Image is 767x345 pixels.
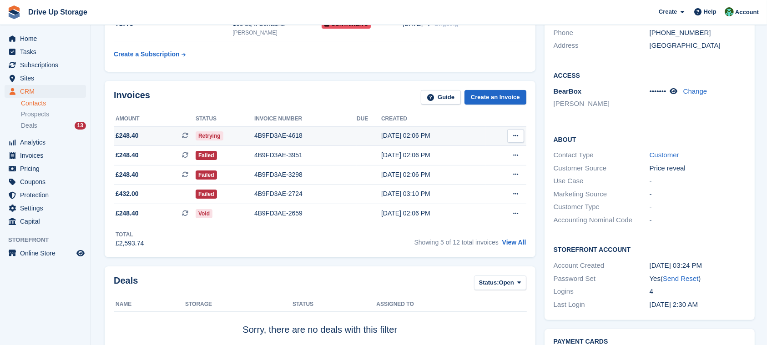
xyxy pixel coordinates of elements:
[381,170,486,180] div: [DATE] 02:06 PM
[554,286,650,297] div: Logins
[20,162,75,175] span: Pricing
[381,189,486,199] div: [DATE] 03:10 PM
[381,112,486,126] th: Created
[20,85,75,98] span: CRM
[650,189,746,200] div: -
[650,28,746,38] div: [PHONE_NUMBER]
[381,209,486,218] div: [DATE] 02:06 PM
[650,151,679,159] a: Customer
[114,90,150,105] h2: Invoices
[554,28,650,38] div: Phone
[735,8,759,17] span: Account
[554,176,650,186] div: Use Case
[20,189,75,201] span: Protection
[8,235,91,245] span: Storefront
[650,163,746,174] div: Price reveal
[659,7,677,16] span: Create
[20,175,75,188] span: Coupons
[704,7,717,16] span: Help
[5,189,86,201] a: menu
[114,112,196,126] th: Amount
[554,260,650,271] div: Account Created
[663,275,698,282] a: Send Reset
[254,150,357,160] div: 4B9FD3AE-3951
[502,239,526,246] a: View All
[414,239,499,246] span: Showing 5 of 12 total invoices
[116,131,139,140] span: £248.40
[21,99,86,108] a: Contacts
[381,150,486,160] div: [DATE] 02:06 PM
[25,5,91,20] a: Drive Up Storage
[381,131,486,140] div: [DATE] 02:06 PM
[116,209,139,218] span: £248.40
[554,87,582,95] span: BearBox
[20,32,75,45] span: Home
[554,300,650,310] div: Last Login
[254,131,357,140] div: 4B9FD3AE-4618
[554,189,650,200] div: Marketing Source
[464,90,526,105] a: Create an Invoice
[650,215,746,225] div: -
[185,297,293,312] th: Storage
[5,149,86,162] a: menu
[21,121,86,130] a: Deals 13
[554,70,746,80] h2: Access
[20,202,75,215] span: Settings
[196,190,217,199] span: Failed
[5,175,86,188] a: menu
[20,59,75,71] span: Subscriptions
[21,110,49,119] span: Prospects
[20,136,75,149] span: Analytics
[7,5,21,19] img: stora-icon-8386f47178a22dfd0bd8f6a31ec36ba5ce8667c1dd55bd0f319d3a0aa187defe.svg
[5,136,86,149] a: menu
[114,50,180,59] div: Create a Subscription
[554,274,650,284] div: Password Set
[650,40,746,51] div: [GEOGRAPHIC_DATA]
[554,215,650,225] div: Accounting Nominal Code
[650,286,746,297] div: 4
[20,149,75,162] span: Invoices
[554,245,746,254] h2: Storefront Account
[116,230,144,239] div: Total
[20,72,75,85] span: Sites
[650,300,698,308] time: 2025-05-25 01:30:17 UTC
[75,122,86,130] div: 13
[5,32,86,45] a: menu
[725,7,734,16] img: Camille
[650,202,746,212] div: -
[5,85,86,98] a: menu
[20,215,75,228] span: Capital
[116,239,144,248] div: £2,593.74
[554,135,746,144] h2: About
[114,297,185,312] th: Name
[254,209,357,218] div: 4B9FD3AE-2659
[114,275,138,292] h2: Deals
[254,112,357,126] th: Invoice number
[196,209,212,218] span: Void
[479,278,499,287] span: Status:
[232,29,322,37] div: [PERSON_NAME]
[376,297,526,312] th: Assigned to
[5,59,86,71] a: menu
[357,112,381,126] th: Due
[5,215,86,228] a: menu
[21,110,86,119] a: Prospects
[5,162,86,175] a: menu
[116,170,139,180] span: £248.40
[5,72,86,85] a: menu
[5,45,86,58] a: menu
[554,202,650,212] div: Customer Type
[5,247,86,260] a: menu
[421,90,461,105] a: Guide
[554,150,650,160] div: Contact Type
[499,278,514,287] span: Open
[196,151,217,160] span: Failed
[20,45,75,58] span: Tasks
[554,163,650,174] div: Customer Source
[196,131,223,140] span: Retrying
[75,248,86,259] a: Preview store
[116,150,139,160] span: £248.40
[21,121,37,130] span: Deals
[683,87,707,95] a: Change
[650,176,746,186] div: -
